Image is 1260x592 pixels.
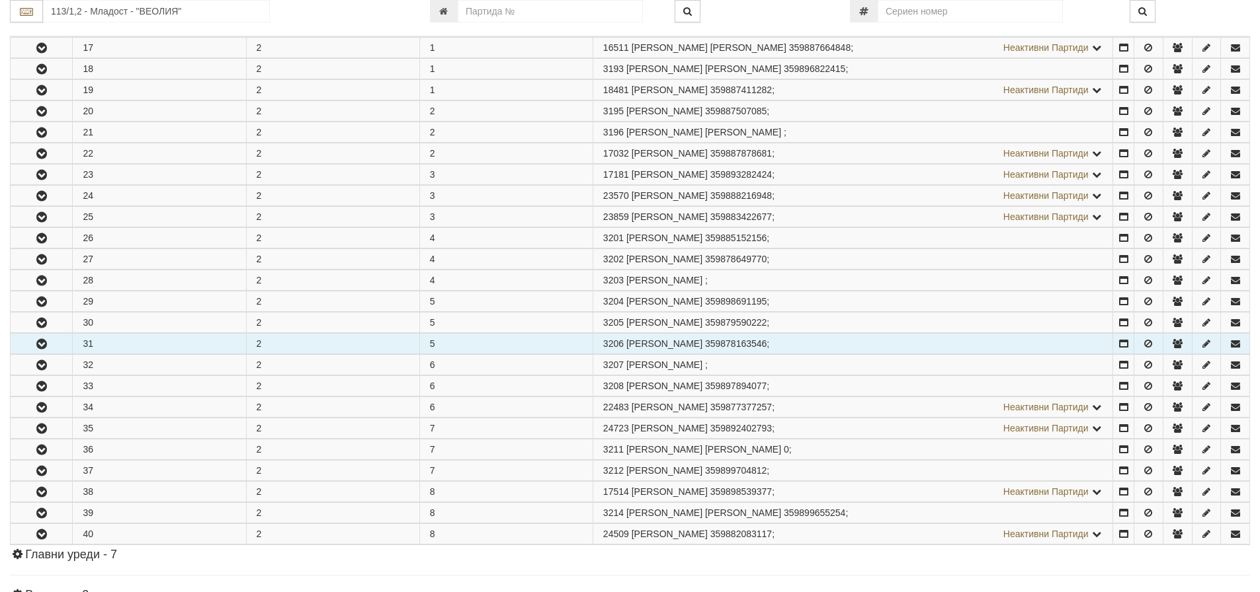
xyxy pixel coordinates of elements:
td: 2 [246,376,419,396]
td: 39 [73,503,246,523]
span: Партида № [603,254,624,264]
td: ; [593,228,1113,248]
span: 359896822415 [784,63,845,74]
span: [PERSON_NAME] [626,254,702,264]
td: 2 [246,101,419,122]
span: Неактивни Партиди [1003,529,1089,539]
span: Партида № [603,317,624,328]
td: ; [593,165,1113,185]
span: Партида № [603,63,624,74]
span: 359883422677 [710,211,772,222]
span: 359882083117 [710,529,772,539]
span: [PERSON_NAME] [PERSON_NAME] [626,507,781,518]
td: 2 [246,165,419,185]
td: 2 [246,270,419,291]
span: [PERSON_NAME] [632,423,708,433]
td: 37 [73,461,246,481]
td: 23 [73,165,246,185]
span: Партида № [603,148,629,159]
span: 359892402793 [710,423,772,433]
span: Неактивни Партиди [1003,486,1089,497]
td: 2 [246,186,419,206]
td: ; [593,143,1113,164]
span: 1 [430,42,435,53]
span: 359878649770 [705,254,767,264]
span: [PERSON_NAME] [632,169,708,180]
span: Неактивни Партиди [1003,211,1089,222]
td: ; [593,355,1113,375]
span: 4 [430,275,435,285]
span: [PERSON_NAME] [632,190,708,201]
h4: Главни уреди - 7 [10,548,1250,562]
td: ; [593,38,1113,58]
td: ; [593,80,1113,100]
td: 28 [73,270,246,291]
td: 34 [73,397,246,418]
span: Партида № [603,85,629,95]
span: Партида № [603,507,624,518]
span: Партида № [603,529,629,539]
td: 40 [73,524,246,544]
span: 5 [430,296,435,307]
span: Партида № [603,42,629,53]
span: [PERSON_NAME] [626,465,702,476]
span: Партида № [603,465,624,476]
span: Партида № [603,106,624,116]
span: 359893282424 [710,169,772,180]
span: 3 [430,169,435,180]
td: 2 [246,503,419,523]
td: ; [593,503,1113,523]
span: 359899655254 [784,507,845,518]
td: 2 [246,59,419,79]
td: ; [593,418,1113,439]
span: 359887507085 [705,106,767,116]
span: 7 [430,444,435,455]
td: 2 [246,38,419,58]
td: 2 [246,122,419,143]
td: ; [593,291,1113,312]
td: 25 [73,207,246,227]
span: 2 [430,148,435,159]
span: Партида № [603,211,629,222]
td: 2 [246,143,419,164]
span: [PERSON_NAME] [626,106,702,116]
span: Партида № [603,423,629,433]
span: [PERSON_NAME] [632,85,708,95]
span: 359898691195 [705,296,767,307]
span: Партида № [603,444,624,455]
td: 2 [246,397,419,418]
td: ; [593,186,1113,206]
td: 18 [73,59,246,79]
td: 2 [246,439,419,460]
span: 3 [430,190,435,201]
span: [PERSON_NAME] [632,211,708,222]
span: [PERSON_NAME] [626,338,702,349]
td: 19 [73,80,246,100]
span: 8 [430,507,435,518]
td: 21 [73,122,246,143]
td: 29 [73,291,246,312]
span: 2 [430,127,435,137]
td: ; [593,439,1113,460]
span: 6 [430,359,435,370]
span: [PERSON_NAME] [626,359,702,370]
span: [PERSON_NAME] [626,317,702,328]
td: 2 [246,249,419,270]
span: 359887411282 [710,85,772,95]
td: 2 [246,334,419,354]
span: 359887664848 [789,42,851,53]
td: 31 [73,334,246,354]
span: 1 [430,85,435,95]
td: 17 [73,38,246,58]
span: Партида № [603,486,629,497]
span: Партида № [603,169,629,180]
td: ; [593,207,1113,227]
span: 8 [430,486,435,497]
td: ; [593,59,1113,79]
td: ; [593,482,1113,502]
td: ; [593,397,1113,418]
td: ; [593,122,1113,143]
td: 26 [73,228,246,248]
span: 359898539377 [710,486,772,497]
span: 359879590222 [705,317,767,328]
